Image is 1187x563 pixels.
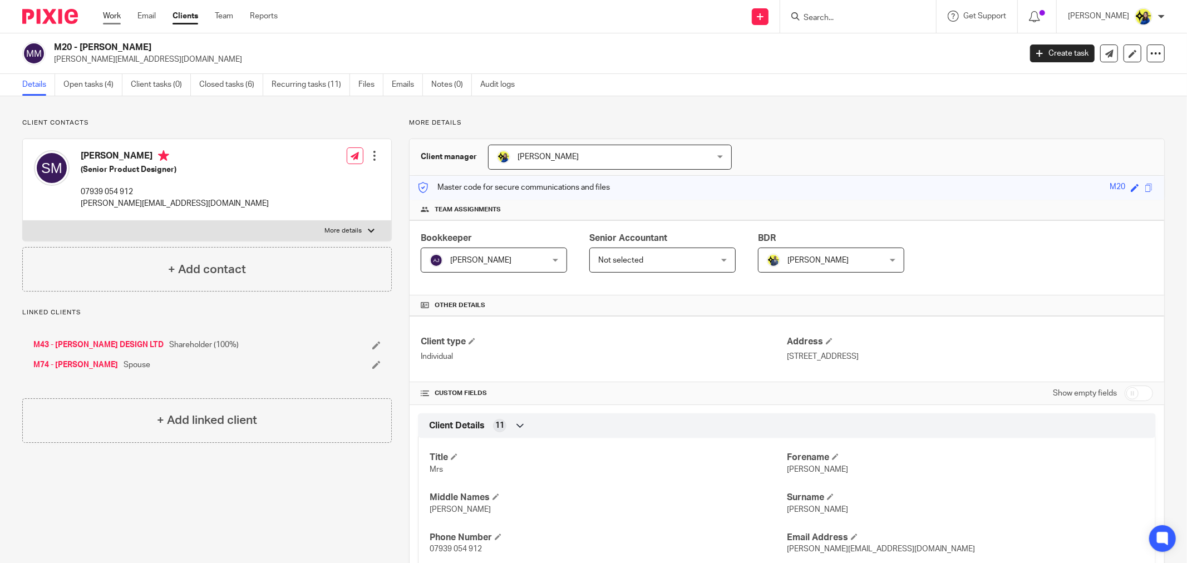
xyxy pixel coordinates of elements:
[430,466,443,473] span: Mrs
[33,339,164,350] a: M43 - [PERSON_NAME] DESIGN LTD
[22,74,55,96] a: Details
[409,118,1165,127] p: More details
[430,545,482,553] span: 07939 054 912
[787,351,1153,362] p: [STREET_ADDRESS]
[767,254,780,267] img: Dennis-Starbridge.jpg
[787,336,1153,348] h4: Address
[103,11,121,22] a: Work
[787,532,1144,544] h4: Email Address
[137,11,156,22] a: Email
[54,54,1013,65] p: [PERSON_NAME][EMAIL_ADDRESS][DOMAIN_NAME]
[34,150,70,186] img: svg%3E
[497,150,510,164] img: Bobo-Starbridge%201.jpg
[325,226,362,235] p: More details
[1135,8,1152,26] img: Bobo-Starbridge%201.jpg
[1053,388,1117,399] label: Show empty fields
[435,301,485,310] span: Other details
[1068,11,1129,22] p: [PERSON_NAME]
[435,205,501,214] span: Team assignments
[358,74,383,96] a: Files
[421,351,787,362] p: Individual
[392,74,423,96] a: Emails
[429,420,485,432] span: Client Details
[589,234,667,243] span: Senior Accountant
[168,261,246,278] h4: + Add contact
[157,412,257,429] h4: + Add linked client
[758,234,776,243] span: BDR
[22,118,392,127] p: Client contacts
[1030,45,1095,62] a: Create task
[518,153,579,161] span: [PERSON_NAME]
[430,492,787,503] h4: Middle Names
[421,151,477,162] h3: Client manager
[131,74,191,96] a: Client tasks (0)
[787,545,975,553] span: [PERSON_NAME][EMAIL_ADDRESS][DOMAIN_NAME]
[272,74,350,96] a: Recurring tasks (11)
[598,256,643,264] span: Not selected
[421,336,787,348] h4: Client type
[430,506,491,513] span: [PERSON_NAME]
[250,11,278,22] a: Reports
[124,359,150,371] span: Spouse
[421,389,787,398] h4: CUSTOM FIELDS
[81,150,269,164] h4: [PERSON_NAME]
[430,532,787,544] h4: Phone Number
[450,256,511,264] span: [PERSON_NAME]
[81,164,269,175] h5: (Senior Product Designer)
[22,9,78,24] img: Pixie
[199,74,263,96] a: Closed tasks (6)
[22,308,392,317] p: Linked clients
[81,198,269,209] p: [PERSON_NAME][EMAIL_ADDRESS][DOMAIN_NAME]
[1110,181,1125,194] div: M20
[215,11,233,22] a: Team
[787,452,1144,463] h4: Forename
[431,74,472,96] a: Notes (0)
[418,182,610,193] p: Master code for secure communications and files
[22,42,46,65] img: svg%3E
[802,13,903,23] input: Search
[963,12,1006,20] span: Get Support
[480,74,523,96] a: Audit logs
[81,186,269,197] p: 07939 054 912
[63,74,122,96] a: Open tasks (4)
[169,339,239,350] span: Shareholder (100%)
[787,506,848,513] span: [PERSON_NAME]
[173,11,198,22] a: Clients
[430,254,443,267] img: svg%3E
[430,452,787,463] h4: Title
[33,359,118,371] a: M74 - [PERSON_NAME]
[158,150,169,161] i: Primary
[421,234,472,243] span: Bookkeeper
[495,420,504,431] span: 11
[787,256,849,264] span: [PERSON_NAME]
[54,42,821,53] h2: M20 - [PERSON_NAME]
[787,466,848,473] span: [PERSON_NAME]
[787,492,1144,503] h4: Surname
